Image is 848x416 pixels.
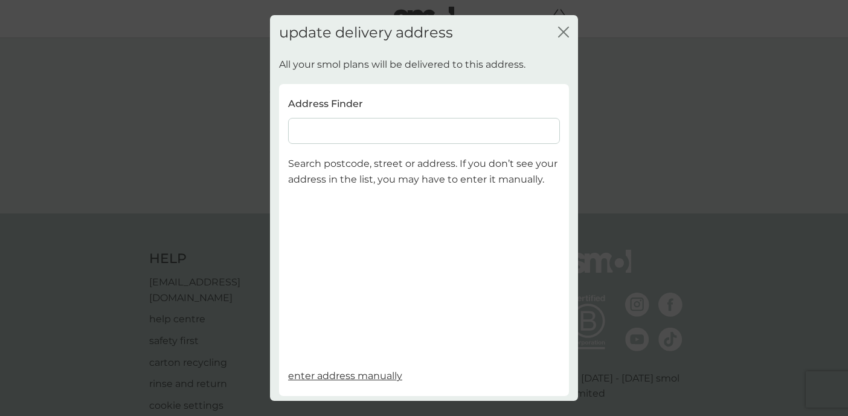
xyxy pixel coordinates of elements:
[288,368,402,384] button: enter address manually
[288,156,560,187] p: Search postcode, street or address. If you don’t see your address in the list, you may have to en...
[279,57,525,73] p: All your smol plans will be delivered to this address.
[279,24,453,42] h2: update delivery address
[558,27,569,39] button: close
[288,370,402,382] span: enter address manually
[288,96,363,112] p: Address Finder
